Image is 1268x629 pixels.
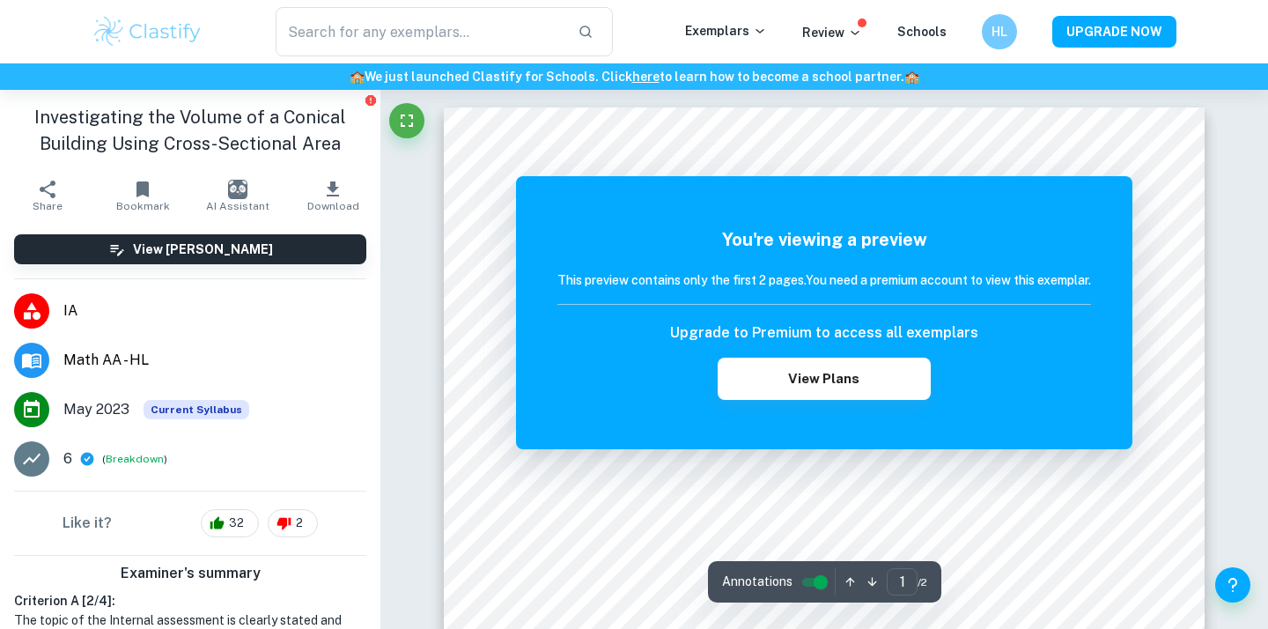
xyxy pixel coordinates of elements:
[389,103,424,138] button: Fullscreen
[116,200,170,212] span: Bookmark
[285,171,380,220] button: Download
[190,171,285,220] button: AI Assistant
[63,448,72,470] p: 6
[982,14,1017,49] button: HL
[106,451,164,467] button: Breakdown
[307,200,359,212] span: Download
[632,70,660,84] a: here
[144,400,249,419] div: This exemplar is based on the current syllabus. Feel free to refer to it for inspiration/ideas wh...
[904,70,919,84] span: 🏫
[1052,16,1176,48] button: UPGRADE NOW
[7,563,373,584] h6: Examiner's summary
[670,322,978,344] h6: Upgrade to Premium to access all exemplars
[95,171,190,220] button: Bookmark
[102,451,167,468] span: ( )
[14,591,366,610] h6: Criterion A [ 2 / 4 ]:
[63,399,129,420] span: May 2023
[133,240,273,259] h6: View [PERSON_NAME]
[350,70,365,84] span: 🏫
[219,514,254,532] span: 32
[990,22,1010,41] h6: HL
[33,200,63,212] span: Share
[286,514,313,532] span: 2
[1215,567,1250,603] button: Help and Feedback
[206,200,269,212] span: AI Assistant
[718,358,931,400] button: View Plans
[364,93,377,107] button: Report issue
[92,14,203,49] img: Clastify logo
[63,300,366,322] span: IA
[722,573,792,591] span: Annotations
[63,350,366,371] span: Math AA - HL
[144,400,249,419] span: Current Syllabus
[276,7,564,56] input: Search for any exemplars...
[685,21,767,41] p: Exemplars
[228,180,247,199] img: AI Assistant
[918,574,927,590] span: / 2
[557,270,1091,290] h6: This preview contains only the first 2 pages. You need a premium account to view this exemplar.
[802,23,862,42] p: Review
[4,67,1264,86] h6: We just launched Clastify for Schools. Click to learn how to become a school partner.
[14,234,366,264] button: View [PERSON_NAME]
[557,226,1091,253] h5: You're viewing a preview
[897,25,947,39] a: Schools
[63,513,112,534] h6: Like it?
[14,104,366,157] h1: Investigating the Volume of a Conical Building Using Cross-Sectional Area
